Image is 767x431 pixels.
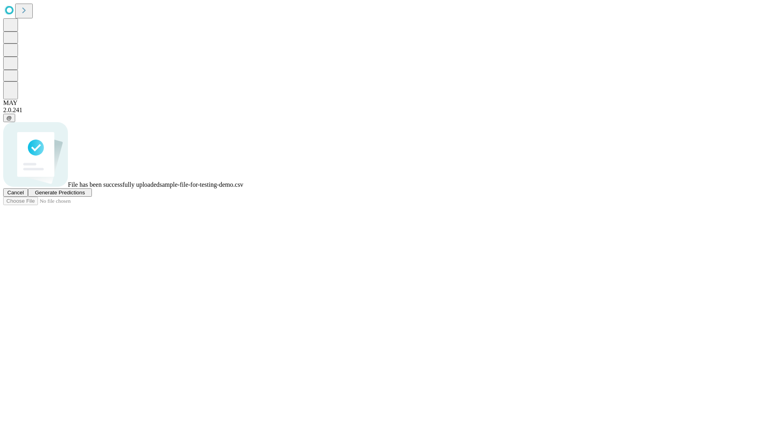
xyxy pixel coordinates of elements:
span: sample-file-for-testing-demo.csv [159,181,243,188]
button: Cancel [3,188,28,197]
span: File has been successfully uploaded [68,181,159,188]
button: Generate Predictions [28,188,92,197]
div: 2.0.241 [3,107,764,114]
span: Generate Predictions [35,190,85,196]
button: @ [3,114,15,122]
span: Cancel [7,190,24,196]
span: @ [6,115,12,121]
div: MAY [3,99,764,107]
